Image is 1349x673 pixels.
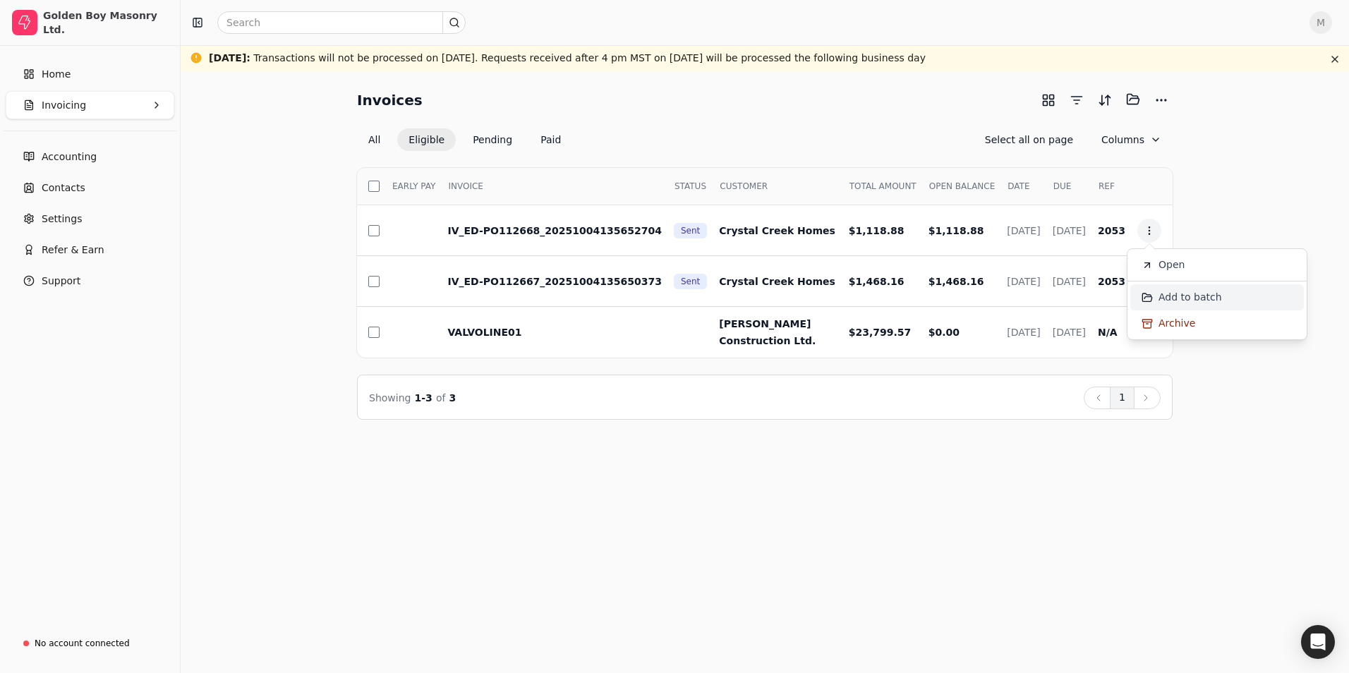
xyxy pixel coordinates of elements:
[42,67,71,82] span: Home
[1094,89,1116,111] button: Sort
[719,276,835,287] span: Crystal Creek Homes
[6,60,174,88] a: Home
[1053,225,1086,236] span: [DATE]
[1159,257,1185,272] span: Open
[1098,327,1118,338] span: N/A
[719,318,816,346] span: [PERSON_NAME] Construction Ltd.
[1090,128,1173,151] button: Column visibility settings
[1159,290,1222,305] span: Add to batch
[357,89,423,111] h2: Invoices
[1110,387,1135,409] button: 1
[357,128,392,151] button: All
[43,8,168,37] div: Golden Boy Masonry Ltd.
[928,276,984,287] span: $1,468.16
[6,631,174,656] a: No account connected
[42,212,82,226] span: Settings
[1053,276,1086,287] span: [DATE]
[674,180,706,193] span: STATUS
[217,11,466,34] input: Search
[42,274,80,289] span: Support
[42,150,97,164] span: Accounting
[929,180,996,193] span: OPEN BALANCE
[6,236,174,264] button: Refer & Earn
[357,128,572,151] div: Invoice filter options
[1098,276,1125,287] span: 2053
[928,225,984,236] span: $1,118.88
[209,51,926,66] div: Transactions will not be processed on [DATE]. Requests received after 4 pm MST on [DATE] will be ...
[447,276,662,287] span: IV_ED-PO112667_20251004135650373
[6,205,174,233] a: Settings
[1053,327,1086,338] span: [DATE]
[719,225,835,236] span: Crystal Creek Homes
[42,243,104,257] span: Refer & Earn
[1007,327,1040,338] span: [DATE]
[1007,276,1040,287] span: [DATE]
[42,98,86,113] span: Invoicing
[720,180,768,193] span: CUSTOMER
[42,181,85,195] span: Contacts
[1099,180,1115,193] span: REF
[448,180,483,193] span: INVOICE
[369,392,411,404] span: Showing
[849,276,905,287] span: $1,468.16
[6,267,174,295] button: Support
[928,327,960,338] span: $0.00
[6,143,174,171] a: Accounting
[1098,225,1125,236] span: 2053
[849,327,912,338] span: $23,799.57
[849,225,905,236] span: $1,118.88
[681,275,700,288] span: Sent
[1309,11,1332,34] button: M
[35,637,130,650] div: No account connected
[1122,88,1144,111] button: Batch (0)
[849,180,917,193] span: TOTAL AMOUNT
[1008,180,1029,193] span: DATE
[681,224,700,237] span: Sent
[449,392,456,404] span: 3
[1007,225,1040,236] span: [DATE]
[6,91,174,119] button: Invoicing
[1150,89,1173,111] button: More
[392,180,435,193] span: EARLY PAY
[461,128,524,151] button: Pending
[1053,180,1072,193] span: DUE
[974,128,1084,151] button: Select all on page
[209,52,250,63] span: [DATE] :
[6,174,174,202] a: Contacts
[436,392,446,404] span: of
[447,225,662,236] span: IV_ED-PO112668_20251004135652704
[397,128,456,151] button: Eligible
[447,327,521,338] span: VALVOLINE01
[529,128,572,151] button: Paid
[1159,316,1195,331] span: Archive
[1301,625,1335,659] div: Open Intercom Messenger
[415,392,432,404] span: 1 - 3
